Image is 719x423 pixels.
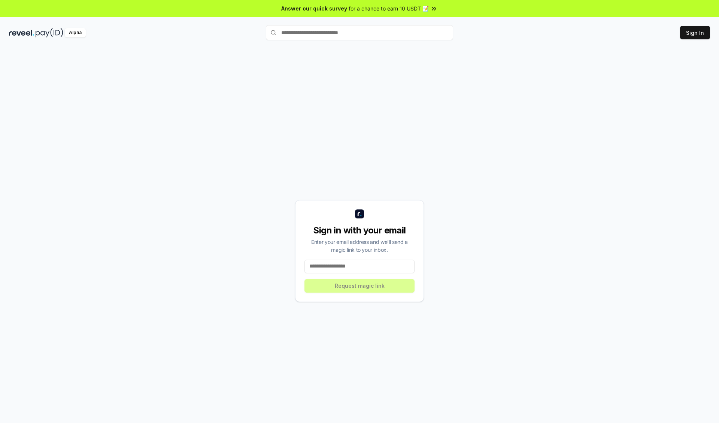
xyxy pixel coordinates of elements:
div: Enter your email address and we’ll send a magic link to your inbox. [304,238,415,254]
img: reveel_dark [9,28,34,37]
div: Sign in with your email [304,224,415,236]
span: for a chance to earn 10 USDT 📝 [349,4,429,12]
button: Sign In [680,26,710,39]
div: Alpha [65,28,86,37]
span: Answer our quick survey [281,4,347,12]
img: pay_id [36,28,63,37]
img: logo_small [355,209,364,218]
